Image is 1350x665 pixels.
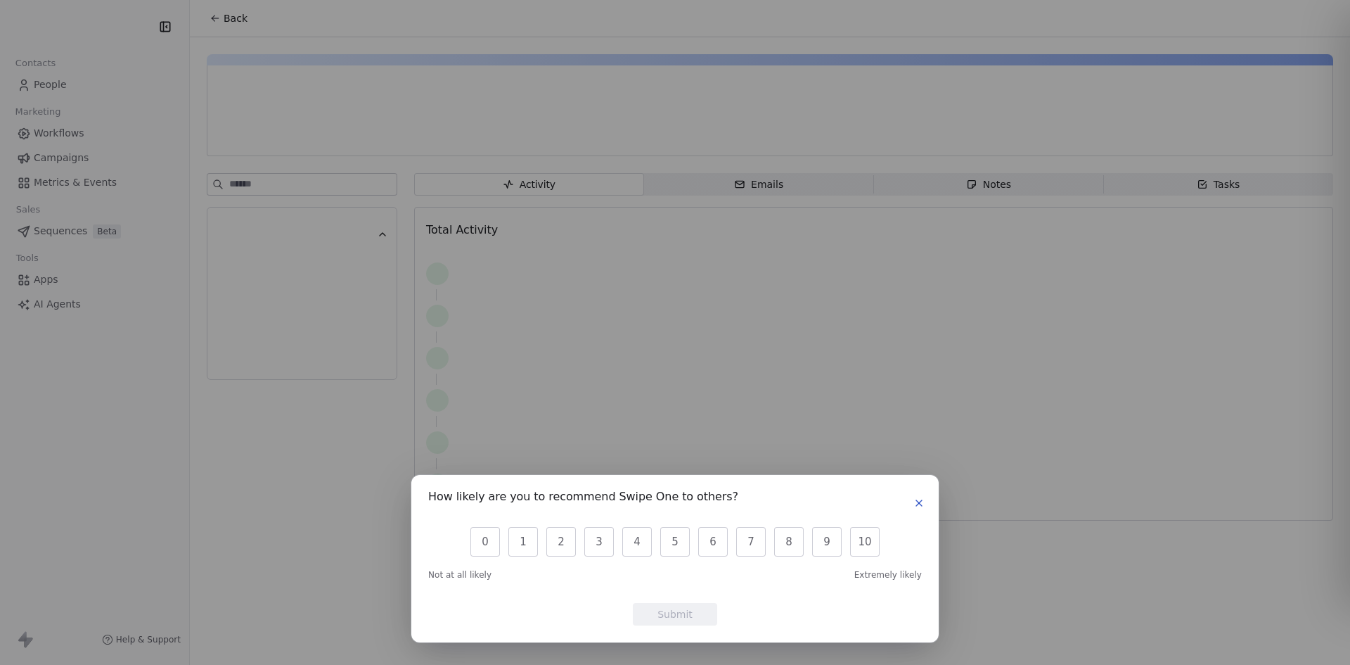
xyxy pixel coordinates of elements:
button: 10 [850,527,880,557]
button: 0 [470,527,500,557]
span: Not at all likely [428,569,491,581]
button: 9 [812,527,842,557]
button: 7 [736,527,766,557]
button: 6 [698,527,728,557]
button: 3 [584,527,614,557]
button: 8 [774,527,804,557]
button: 4 [622,527,652,557]
button: 1 [508,527,538,557]
span: Extremely likely [854,569,922,581]
button: Submit [633,603,717,626]
button: 5 [660,527,690,557]
button: 2 [546,527,576,557]
h1: How likely are you to recommend Swipe One to others? [428,492,738,506]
